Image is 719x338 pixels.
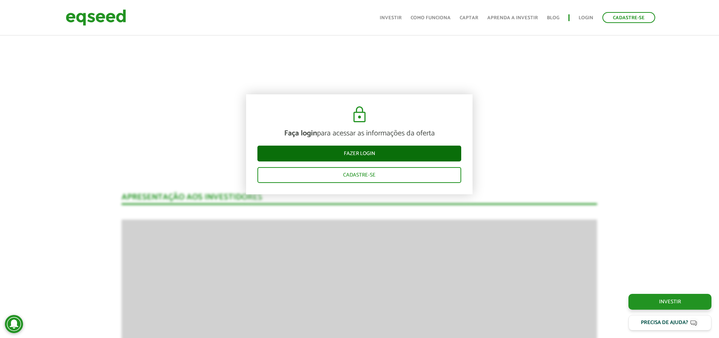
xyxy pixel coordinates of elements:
a: Investir [628,294,711,310]
img: cadeado.svg [350,106,369,124]
a: Como funciona [411,15,451,20]
a: Fazer login [257,146,461,161]
a: Aprenda a investir [487,15,538,20]
a: Cadastre-se [257,167,461,183]
a: Login [579,15,593,20]
img: EqSeed [66,8,126,28]
strong: Faça login [284,127,317,140]
p: para acessar as informações da oferta [257,129,461,138]
a: Cadastre-se [602,12,655,23]
a: Blog [547,15,559,20]
a: Captar [460,15,478,20]
a: Investir [380,15,402,20]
